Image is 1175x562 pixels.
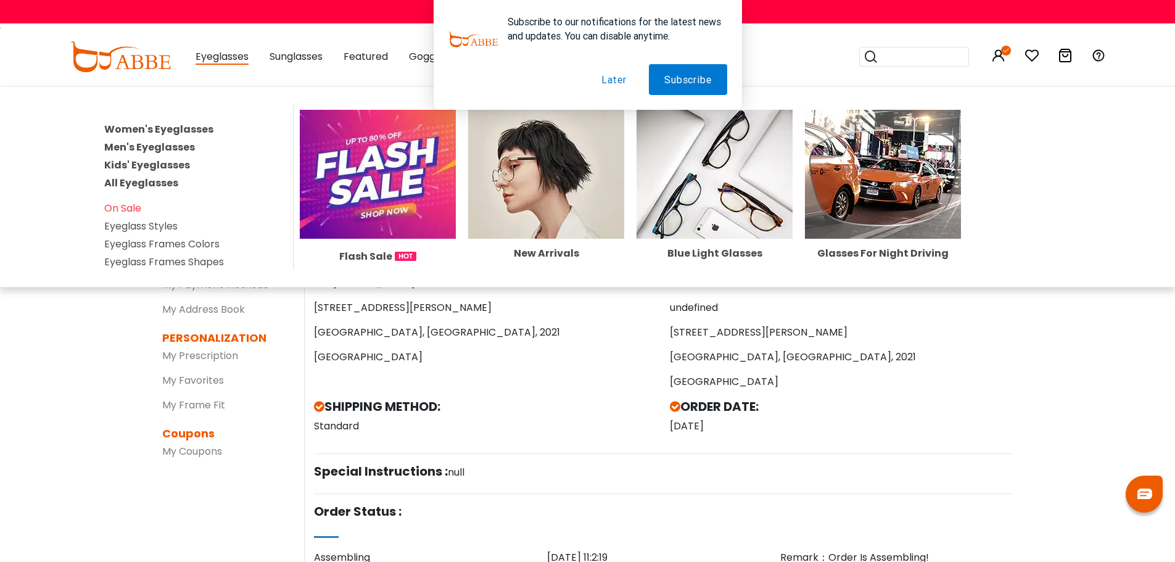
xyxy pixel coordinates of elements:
img: 1724998894317IetNH.gif [395,252,416,261]
p: [GEOGRAPHIC_DATA] [314,350,658,365]
a: Men's Eyeglasses [104,140,195,154]
span: null [448,465,464,479]
h5: SHIPPING METHOD: [314,399,658,414]
a: All Eyeglasses [104,176,178,190]
img: notification icon [448,15,498,64]
a: Kids' Eyeglasses [104,158,190,172]
a: Flash Sale [300,167,456,264]
img: Flash Sale [300,110,456,239]
span: Standard [314,419,359,433]
img: New Arrivals [468,110,624,239]
img: Glasses For Night Driving [805,110,961,239]
span: Flash Sale [339,249,392,264]
a: Eyeglass Styles [104,219,178,233]
img: chat [1137,489,1152,499]
p: [GEOGRAPHIC_DATA], [GEOGRAPHIC_DATA], 2021 [670,350,1013,365]
div: Subscribe to our notifications for the latest news and updates. You can disable anytime. [498,15,727,43]
p: undefined [670,300,1013,315]
a: Eyeglass Frames Colors [104,237,220,251]
a: Eyeglass Frames Shapes [104,255,224,269]
p: [GEOGRAPHIC_DATA], [GEOGRAPHIC_DATA], 2021 [314,325,658,340]
img: Blue Light Glasses [637,110,793,239]
p: [STREET_ADDRESS][PERSON_NAME] [314,300,658,315]
a: My Address Book [162,302,245,316]
a: My Prescription [162,349,238,363]
div: Glasses For Night Driving [805,249,961,258]
a: My Frame Fit [162,398,225,412]
p: [GEOGRAPHIC_DATA] [670,374,1013,389]
a: Women's Eyeglasses [104,122,213,136]
h5: ORDER DATE: [670,399,1013,414]
h5: Order Status : [314,504,402,519]
a: Blue Light Glasses [637,167,793,258]
dt: PERSONALIZATION [162,329,286,346]
a: My Coupons [162,444,222,458]
dt: Coupons [162,425,286,442]
button: Later [586,64,642,95]
a: On Sale [104,201,141,215]
a: New Arrivals [468,167,624,258]
p: [DATE] [670,419,1013,434]
a: Glasses For Night Driving [805,167,961,258]
h5: Special Instructions : [314,464,448,479]
p: [STREET_ADDRESS][PERSON_NAME] [670,325,1013,340]
a: My Favorites [162,373,224,387]
button: Subscribe [649,64,727,95]
div: New Arrivals [468,249,624,258]
div: Blue Light Glasses [637,249,793,258]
